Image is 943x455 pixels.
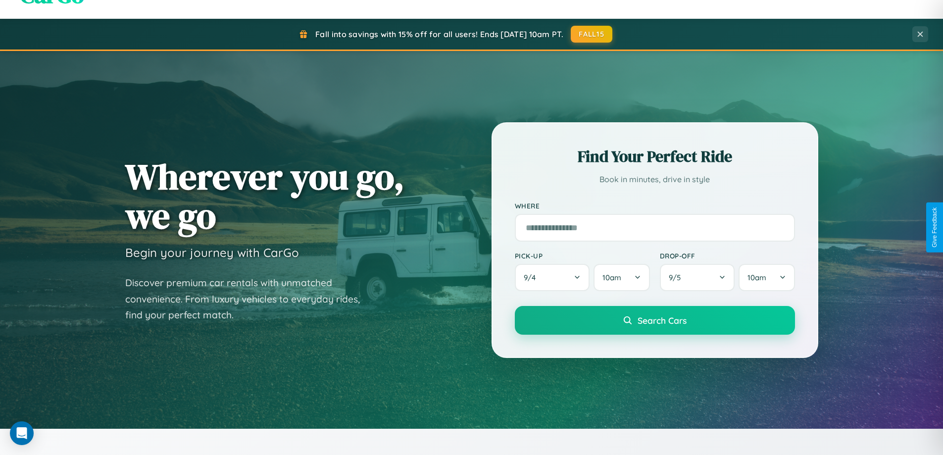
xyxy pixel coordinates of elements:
button: 9/4 [515,264,590,291]
span: Fall into savings with 15% off for all users! Ends [DATE] 10am PT. [315,29,563,39]
div: Open Intercom Messenger [10,421,34,445]
span: Search Cars [638,315,687,326]
h1: Wherever you go, we go [125,157,404,235]
span: 9 / 5 [669,273,686,282]
p: Book in minutes, drive in style [515,172,795,187]
button: 9/5 [660,264,735,291]
span: 10am [602,273,621,282]
button: Search Cars [515,306,795,335]
h2: Find Your Perfect Ride [515,146,795,167]
label: Drop-off [660,252,795,260]
label: Pick-up [515,252,650,260]
div: Give Feedback [931,207,938,248]
button: 10am [739,264,794,291]
h3: Begin your journey with CarGo [125,245,299,260]
p: Discover premium car rentals with unmatched convenience. From luxury vehicles to everyday rides, ... [125,275,373,323]
label: Where [515,202,795,210]
span: 9 / 4 [524,273,541,282]
button: 10am [594,264,649,291]
button: FALL15 [571,26,612,43]
span: 10am [747,273,766,282]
